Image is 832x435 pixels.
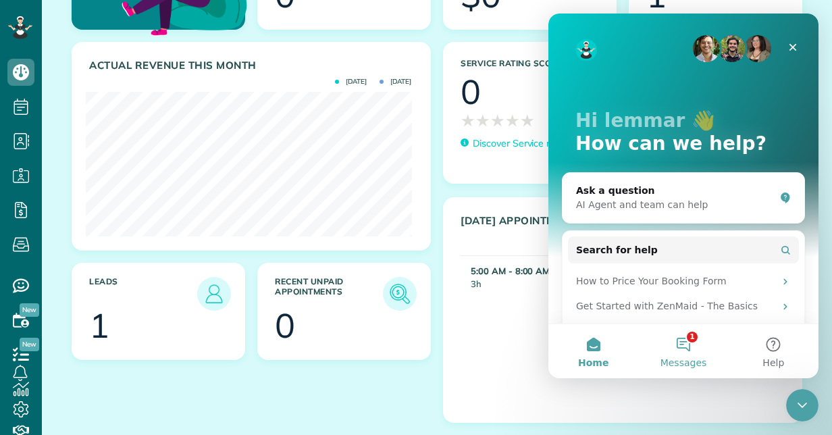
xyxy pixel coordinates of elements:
div: 0 [461,75,481,109]
img: icon_leads-1bed01f49abd5b7fead27621c3d59655bb73ed531f8eeb49469d10e621d6b896.png [201,280,228,307]
h3: Leads [89,277,197,311]
span: New [20,303,39,317]
iframe: Intercom live chat [548,14,818,378]
span: ★ [461,109,475,132]
td: 3h [461,256,552,305]
span: [DATE] [335,78,367,85]
strong: 5:00 AM - 8:00 AM [471,265,550,276]
span: ★ [520,109,535,132]
span: [DATE] [380,78,411,85]
span: New [20,338,39,351]
img: icon_unpaid_appointments-47b8ce3997adf2238b356f14209ab4cced10bd1f174958f3ca8f1d0dd7fffeee.png [386,280,413,307]
a: Discover Service ratings [461,136,576,151]
h3: Recent unpaid appointments [275,277,383,311]
h3: [DATE] Appointments [461,215,751,245]
span: ★ [490,109,505,132]
span: ★ [505,109,520,132]
div: 1 [89,309,109,342]
span: ★ [475,109,490,132]
iframe: Intercom live chat [786,389,818,421]
h3: Service Rating score (past 30 days) [461,59,650,68]
p: Discover Service ratings [473,136,576,151]
div: 0 [275,309,295,342]
h3: Actual Revenue this month [89,59,417,72]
